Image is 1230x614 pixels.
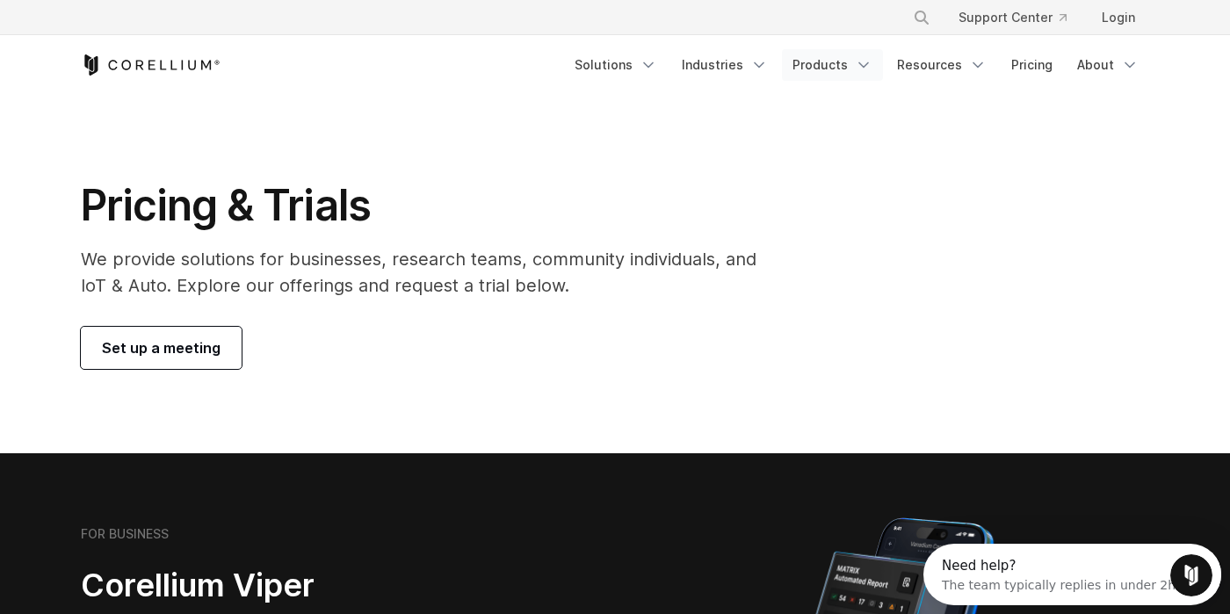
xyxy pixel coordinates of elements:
div: Navigation Menu [892,2,1149,33]
a: Support Center [944,2,1081,33]
a: Products [782,49,883,81]
div: The team typically replies in under 2h [18,29,252,47]
a: Login [1088,2,1149,33]
a: Industries [671,49,778,81]
iframe: Intercom live chat [1170,554,1212,596]
a: About [1067,49,1149,81]
a: Set up a meeting [81,327,242,369]
h1: Pricing & Trials [81,179,781,232]
button: Search [906,2,937,33]
iframe: Intercom live chat discovery launcher [923,544,1221,605]
a: Resources [886,49,997,81]
div: Open Intercom Messenger [7,7,304,55]
a: Pricing [1001,49,1063,81]
a: Solutions [564,49,668,81]
span: Set up a meeting [102,337,221,358]
p: We provide solutions for businesses, research teams, community individuals, and IoT & Auto. Explo... [81,246,781,299]
h6: FOR BUSINESS [81,526,169,542]
h2: Corellium Viper [81,566,531,605]
div: Navigation Menu [564,49,1149,81]
a: Corellium Home [81,54,221,76]
div: Need help? [18,15,252,29]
